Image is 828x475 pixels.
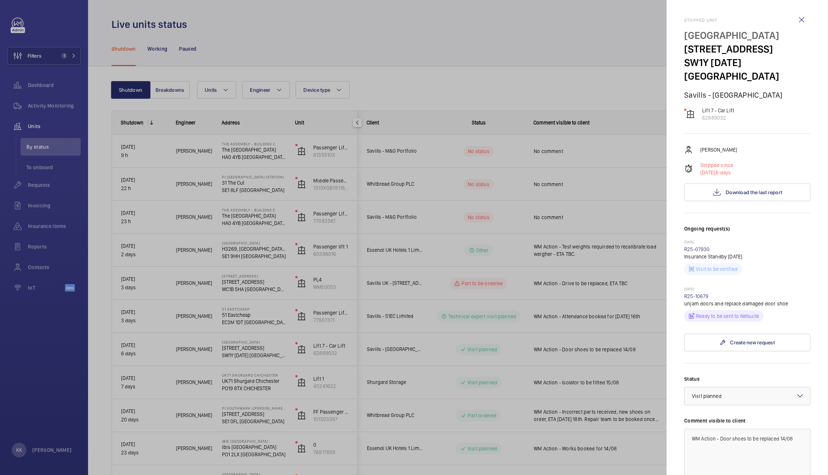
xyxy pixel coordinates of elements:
[684,90,810,99] p: Savills - [GEOGRAPHIC_DATA]
[684,42,810,56] p: [STREET_ADDRESS]
[684,56,810,83] p: SW1Y [DATE] [GEOGRAPHIC_DATA]
[700,146,737,153] p: [PERSON_NAME]
[696,265,738,273] p: Visit to be verified
[684,246,710,252] a: R25-07930
[684,287,810,293] p: [DATE]
[684,375,810,382] label: Status
[684,417,810,424] label: Comment visible to client
[726,189,782,195] span: Download the last report
[702,107,734,114] p: Lift 7 - Car Lift
[700,169,733,176] p: 6 days
[684,29,810,42] p: [GEOGRAPHIC_DATA]
[696,312,759,320] p: Ready to be sent to Netsuite
[684,293,709,299] a: R25-10679
[684,184,810,201] button: Download the last report
[684,334,810,351] a: Create new request
[684,18,810,23] h2: Stopped unit
[700,170,716,175] span: [DATE],
[692,393,722,399] span: Visit planned
[684,300,810,307] p: unjam doors and replace damaged door shoe
[700,162,733,169] p: Stopped since
[684,225,810,240] h3: Ongoing request(s)
[702,114,734,122] p: 62889032
[684,240,810,246] p: [DATE]
[686,110,695,119] img: elevator.svg
[684,253,810,260] p: Insurance Standby [DATE]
